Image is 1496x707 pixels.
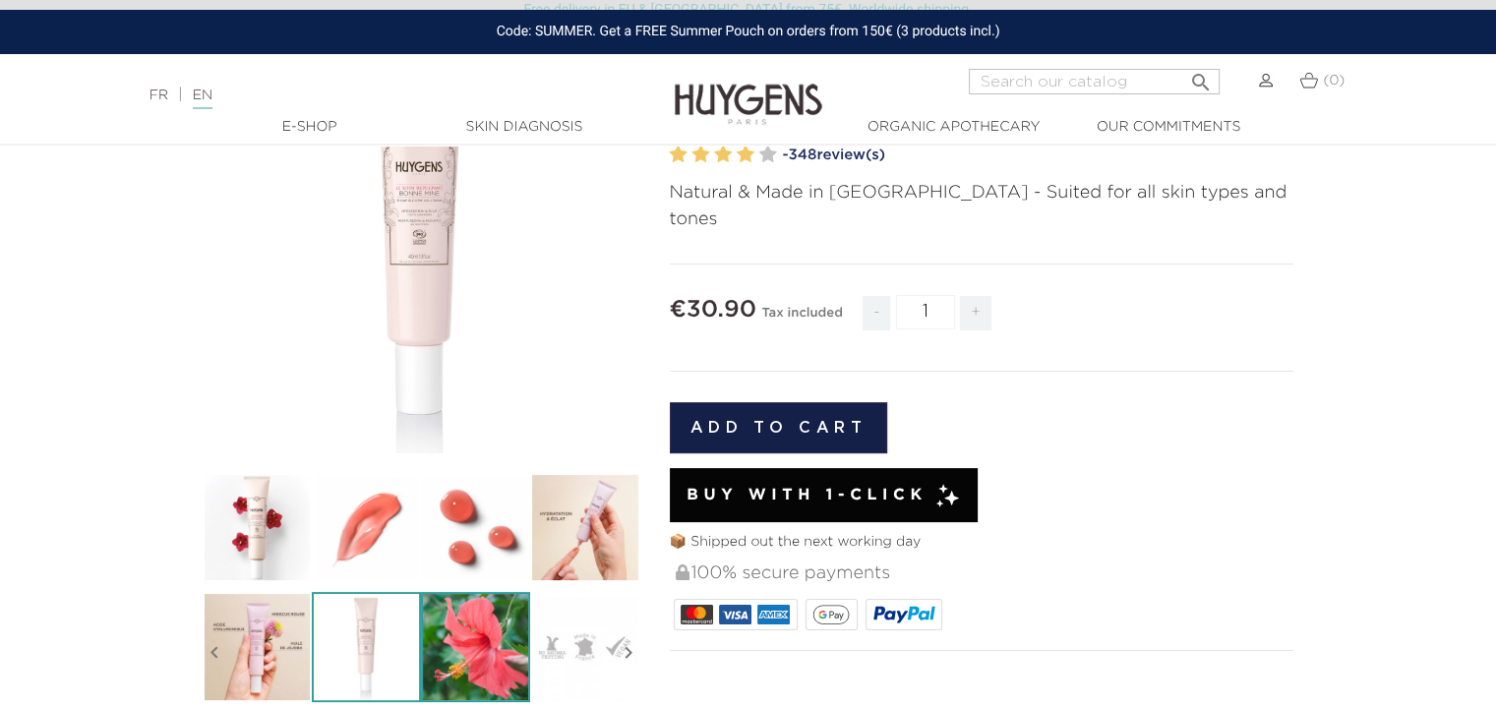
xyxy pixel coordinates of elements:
img: Huygens [675,52,822,128]
label: 5 [759,141,777,169]
p: 📦 Shipped out the next working day [670,532,1294,553]
label: 4 [737,141,754,169]
span: €30.90 [670,298,757,322]
i:  [617,604,640,702]
div: 100% secure payments [674,553,1294,595]
img: MASTERCARD [681,605,713,624]
i:  [203,604,226,702]
label: 3 [714,141,732,169]
span: 348 [788,147,816,162]
label: 1 [670,141,688,169]
div: Tax included [762,292,843,345]
img: 100% secure payments [676,564,689,580]
p: Natural & Made in [GEOGRAPHIC_DATA] - Suited for all skin types and tones [670,180,1294,233]
img: google_pay [812,605,850,624]
i:  [1188,65,1212,88]
input: Search [969,69,1220,94]
input: Quantity [896,295,955,329]
span: - [863,296,890,330]
a: -348review(s) [783,141,1294,170]
a: E-Shop [211,117,408,138]
a: Organic Apothecary [856,117,1052,138]
img: Plump & Glow Gel Cream [203,473,312,582]
a: Our commitments [1070,117,1267,138]
a: Skin Diagnosis [426,117,623,138]
label: 2 [691,141,709,169]
button: Add to cart [670,402,888,453]
a: EN [193,88,212,109]
a: FR [150,88,168,102]
div: | [140,84,609,107]
span: + [960,296,991,330]
button:  [1182,63,1218,89]
img: VISA [719,605,751,624]
img: AMEX [757,605,790,624]
span: (0) [1323,74,1345,88]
